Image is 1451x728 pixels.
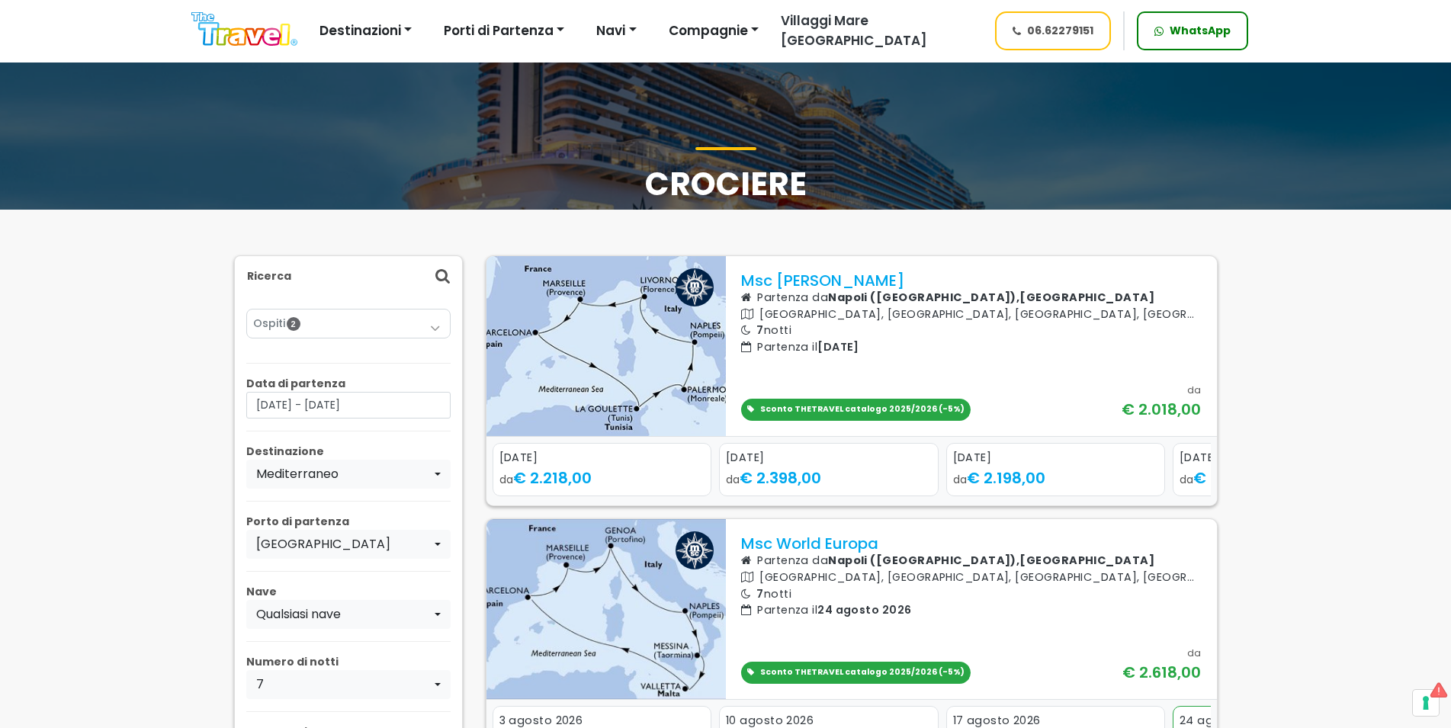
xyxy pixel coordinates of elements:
[287,317,300,331] span: 2
[1027,23,1093,39] span: 06.62279151
[946,443,1166,496] a: [DATE] da€ 2.198,00
[246,460,451,489] button: Mediterraneo
[726,466,932,489] div: da
[1122,398,1201,421] div: € 2.018,00
[513,467,592,488] span: € 2.218,00
[256,535,432,553] div: [GEOGRAPHIC_DATA]
[769,11,981,50] a: Villaggi Mare [GEOGRAPHIC_DATA]
[499,466,705,489] div: da
[828,290,1154,305] b: Napoli ([GEOGRAPHIC_DATA]),[GEOGRAPHIC_DATA]
[781,11,927,50] span: Villaggi Mare [GEOGRAPHIC_DATA]
[1187,383,1202,398] div: da
[486,256,726,436] img: UWSR.jpg
[741,534,1202,684] a: Msc World Europa Partenza daNapoli ([GEOGRAPHIC_DATA]),[GEOGRAPHIC_DATA] [GEOGRAPHIC_DATA], [GEOG...
[740,467,821,488] span: € 2.398,00
[246,654,451,670] p: Numero di notti
[756,322,763,338] span: 7
[741,586,1202,603] p: notti
[741,569,1202,586] p: [GEOGRAPHIC_DATA], [GEOGRAPHIC_DATA], [GEOGRAPHIC_DATA], [GEOGRAPHIC_DATA], [GEOGRAPHIC_DATA], [G...
[256,465,432,483] div: Mediterraneo
[741,534,1202,553] p: Msc World Europa
[1173,443,1392,496] a: [DATE] da€ 2.098,00
[817,602,911,617] span: 24 agosto 2026
[493,443,712,500] div: 1 / 5
[719,443,939,496] a: [DATE] da€ 2.398,00
[256,675,432,694] div: 7
[253,316,444,332] a: Ospiti2
[246,444,451,460] p: Destinazione
[493,443,712,496] a: [DATE] da€ 2.218,00
[486,519,726,699] img: UW1D.jpg
[741,602,1202,619] p: Partenza il
[676,531,714,569] img: msc logo
[434,16,574,47] button: Porti di Partenza
[741,271,1202,421] a: Msc [PERSON_NAME] Partenza daNapoli ([GEOGRAPHIC_DATA]),[GEOGRAPHIC_DATA] [GEOGRAPHIC_DATA], [GEO...
[1173,443,1392,500] div: 4 / 5
[191,12,297,47] img: Logo The Travel
[756,586,763,601] span: 7
[499,450,705,467] div: [DATE]
[760,666,965,678] span: Sconto THETRAVEL catalogo 2025/2026 (-5%)
[828,553,1154,568] b: Napoli ([GEOGRAPHIC_DATA]),[GEOGRAPHIC_DATA]
[726,450,932,467] div: [DATE]
[741,553,1202,569] p: Partenza da
[1170,23,1231,39] span: WhatsApp
[586,16,646,47] button: Navi
[246,530,451,559] button: Napoli
[1193,467,1276,488] span: € 2.098,00
[1180,466,1385,489] div: da
[995,11,1111,50] a: 06.62279151
[246,376,451,392] p: Data di partenza
[741,271,1202,290] p: Msc [PERSON_NAME]
[1187,646,1202,661] div: da
[741,290,1202,306] p: Partenza da
[1137,11,1248,50] a: WhatsApp
[953,466,1159,489] div: da
[246,514,451,530] p: Porto di partenza
[1180,450,1385,467] div: [DATE]
[760,403,965,415] span: Sconto THETRAVEL catalogo 2025/2026 (-5%)
[256,605,432,624] div: Qualsiasi nave
[719,443,939,500] div: 2 / 5
[741,306,1202,323] p: [GEOGRAPHIC_DATA], [GEOGRAPHIC_DATA], [GEOGRAPHIC_DATA], [GEOGRAPHIC_DATA], [GEOGRAPHIC_DATA][PER...
[1122,661,1201,684] div: € 2.618,00
[967,467,1045,488] span: € 2.198,00
[246,670,451,699] button: 7
[741,322,1202,339] p: notti
[946,443,1166,500] div: 3 / 5
[234,147,1218,204] h1: Crociere
[817,339,859,354] span: [DATE]
[953,450,1159,467] div: [DATE]
[235,256,462,297] div: Ricerca
[676,268,714,306] img: msc logo
[741,339,1202,356] p: Partenza il
[310,16,422,47] button: Destinazioni
[247,268,291,284] p: Ricerca
[659,16,769,47] button: Compagnie
[246,600,451,629] button: Qualsiasi nave
[246,584,451,600] p: Nave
